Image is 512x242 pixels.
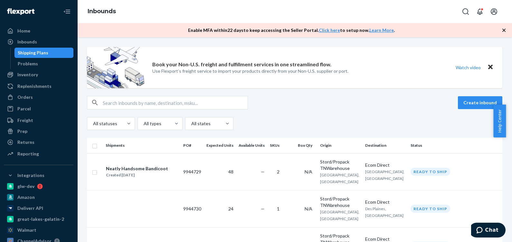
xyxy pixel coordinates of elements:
[61,5,73,18] button: Close Navigation
[236,138,267,153] th: Available Units
[261,206,265,211] span: —
[267,138,285,153] th: SKUs
[4,225,73,235] a: Walmart
[17,227,36,233] div: Walmart
[181,138,204,153] th: PO#
[17,139,34,145] div: Returns
[320,159,360,172] div: Stord/Propack TNWarehouse
[473,5,486,18] button: Open notifications
[408,138,502,153] th: Status
[493,105,506,137] button: Help Center
[106,172,168,178] div: Created [DATE]
[369,27,394,33] a: Learn More
[277,169,280,174] span: 2
[411,205,450,213] div: Ready to ship
[17,151,39,157] div: Reporting
[18,50,48,56] div: Shipping Plans
[17,194,35,200] div: Amazon
[17,39,37,45] div: Inbounds
[82,2,121,21] ol: breadcrumbs
[103,138,181,153] th: Shipments
[4,149,73,159] a: Reporting
[319,27,340,33] a: Click here
[4,104,73,114] a: Parcel
[320,209,359,221] span: [GEOGRAPHIC_DATA], [GEOGRAPHIC_DATA]
[17,71,38,78] div: Inventory
[18,60,38,67] div: Problems
[17,117,33,124] div: Freight
[365,162,405,168] div: Ecom Direct
[305,169,312,174] span: N/A
[458,96,502,109] button: Create inbound
[4,70,73,80] a: Inventory
[17,205,43,211] div: Deliverr API
[365,199,405,205] div: Ecom Direct
[4,137,73,147] a: Returns
[411,168,450,176] div: Ready to ship
[363,138,408,153] th: Destination
[4,181,73,191] a: glw-dev
[4,37,73,47] a: Inbounds
[4,92,73,102] a: Orders
[459,5,472,18] button: Open Search Box
[451,63,485,72] button: Watch video
[4,81,73,91] a: Replenishments
[285,138,318,153] th: Box Qty
[181,190,204,227] td: 9944730
[320,172,359,184] span: [GEOGRAPHIC_DATA], [GEOGRAPHIC_DATA]
[17,28,30,34] div: Home
[365,206,403,218] span: Des Plaines, [GEOGRAPHIC_DATA]
[88,8,116,15] a: Inbounds
[152,68,348,74] p: Use Flexport’s freight service to import your products directly from your Non-U.S. supplier or port.
[152,61,331,68] p: Book your Non-U.S. freight and fulfillment services in one streamlined flow.
[261,169,265,174] span: —
[103,96,248,109] input: Search inbounds by name, destination, msku...
[277,206,280,211] span: 1
[4,170,73,181] button: Integrations
[92,120,93,127] input: All statuses
[488,5,500,18] button: Open account menu
[17,172,44,179] div: Integrations
[228,169,233,174] span: 48
[14,48,74,58] a: Shipping Plans
[4,203,73,213] a: Deliverr API
[17,94,33,100] div: Orders
[305,206,312,211] span: N/A
[17,106,31,112] div: Parcel
[17,183,34,190] div: glw-dev
[228,206,233,211] span: 24
[17,128,27,135] div: Prep
[365,169,404,181] span: [GEOGRAPHIC_DATA], [GEOGRAPHIC_DATA]
[318,138,363,153] th: Origin
[188,27,395,33] p: Enable MFA within 22 days to keep accessing the Seller Portal. to setup now. .
[4,214,73,224] a: great-lakes-gelatin-2
[204,138,236,153] th: Expected Units
[181,153,204,190] td: 9944729
[4,126,73,136] a: Prep
[4,192,73,202] a: Amazon
[320,196,360,209] div: Stord/Propack TNWarehouse
[7,8,34,15] img: Flexport logo
[17,216,64,222] div: great-lakes-gelatin-2
[471,223,506,239] iframe: Opens a widget where you can chat to one of our agents
[143,120,144,127] input: All types
[486,63,495,72] button: Close
[4,115,73,126] a: Freight
[106,165,168,172] div: Neatly Handsome Bandicoot
[14,59,74,69] a: Problems
[4,26,73,36] a: Home
[17,83,52,89] div: Replenishments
